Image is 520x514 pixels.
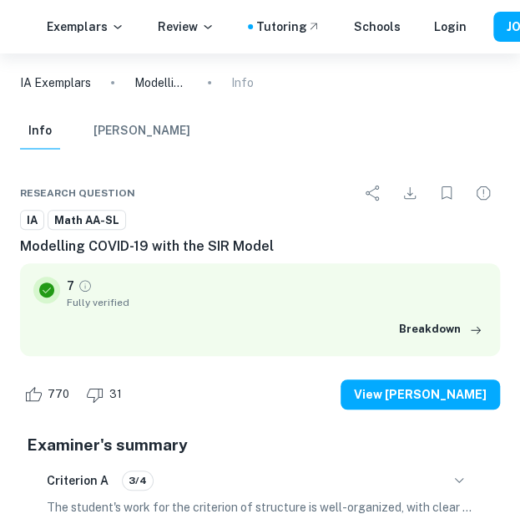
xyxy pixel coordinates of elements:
p: Info [231,74,254,92]
p: 7 [67,277,74,295]
div: Share [356,176,390,210]
div: Like [20,381,78,408]
a: IA [20,210,44,231]
div: Dislike [82,381,131,408]
button: Info [20,113,60,150]
button: [PERSON_NAME] [93,113,190,150]
button: View [PERSON_NAME] [341,379,500,410]
p: Review [158,18,215,36]
a: Tutoring [256,18,321,36]
a: IA Exemplars [20,74,91,92]
a: Schools [354,18,401,36]
span: 3/4 [123,473,153,488]
button: Breakdown [395,317,487,342]
span: 770 [38,386,78,403]
span: Research question [20,186,135,201]
a: Grade fully verified [78,278,93,293]
a: Math AA-SL [48,210,126,231]
div: Report issue [467,176,500,210]
h5: Examiner's summary [27,433,493,457]
a: Login [434,18,467,36]
span: Fully verified [67,295,487,310]
div: Download [393,176,427,210]
span: 31 [100,386,131,403]
h6: Criterion A [47,471,109,490]
span: Math AA-SL [48,212,125,229]
div: Bookmark [430,176,463,210]
p: Modelling COVID-19 with the SIR Model [134,74,188,92]
p: Exemplars [47,18,124,36]
h6: Modelling COVID-19 with the SIR Model [20,237,500,257]
span: IA [21,212,43,229]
